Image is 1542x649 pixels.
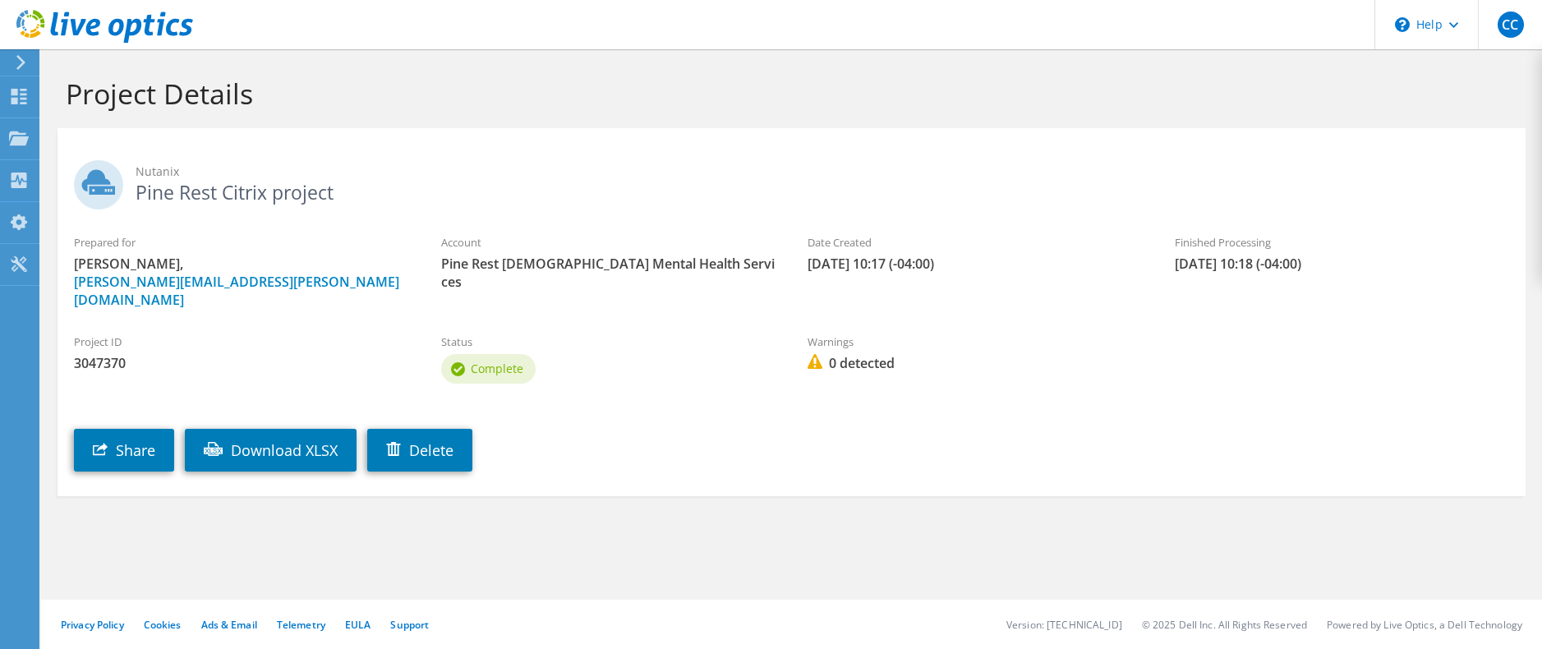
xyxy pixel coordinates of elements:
[441,334,776,350] label: Status
[441,234,776,251] label: Account
[74,160,1509,201] h2: Pine Rest Citrix project
[1175,234,1509,251] label: Finished Processing
[808,234,1142,251] label: Date Created
[185,429,357,472] a: Download XLSX
[74,234,408,251] label: Prepared for
[74,354,408,372] span: 3047370
[136,163,1509,181] span: Nutanix
[390,618,429,632] a: Support
[808,334,1142,350] label: Warnings
[74,255,408,309] span: [PERSON_NAME],
[471,361,523,376] span: Complete
[74,334,408,350] label: Project ID
[1498,12,1524,38] span: CC
[74,273,399,309] a: [PERSON_NAME][EMAIL_ADDRESS][PERSON_NAME][DOMAIN_NAME]
[808,354,1142,372] span: 0 detected
[144,618,182,632] a: Cookies
[1006,618,1122,632] li: Version: [TECHNICAL_ID]
[345,618,371,632] a: EULA
[277,618,325,632] a: Telemetry
[808,255,1142,273] span: [DATE] 10:17 (-04:00)
[1327,618,1522,632] li: Powered by Live Optics, a Dell Technology
[201,618,257,632] a: Ads & Email
[74,429,174,472] a: Share
[1395,17,1410,32] svg: \n
[1175,255,1509,273] span: [DATE] 10:18 (-04:00)
[66,76,1509,111] h1: Project Details
[367,429,472,472] a: Delete
[61,618,124,632] a: Privacy Policy
[1142,618,1307,632] li: © 2025 Dell Inc. All Rights Reserved
[441,255,776,291] span: Pine Rest [DEMOGRAPHIC_DATA] Mental Health Services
